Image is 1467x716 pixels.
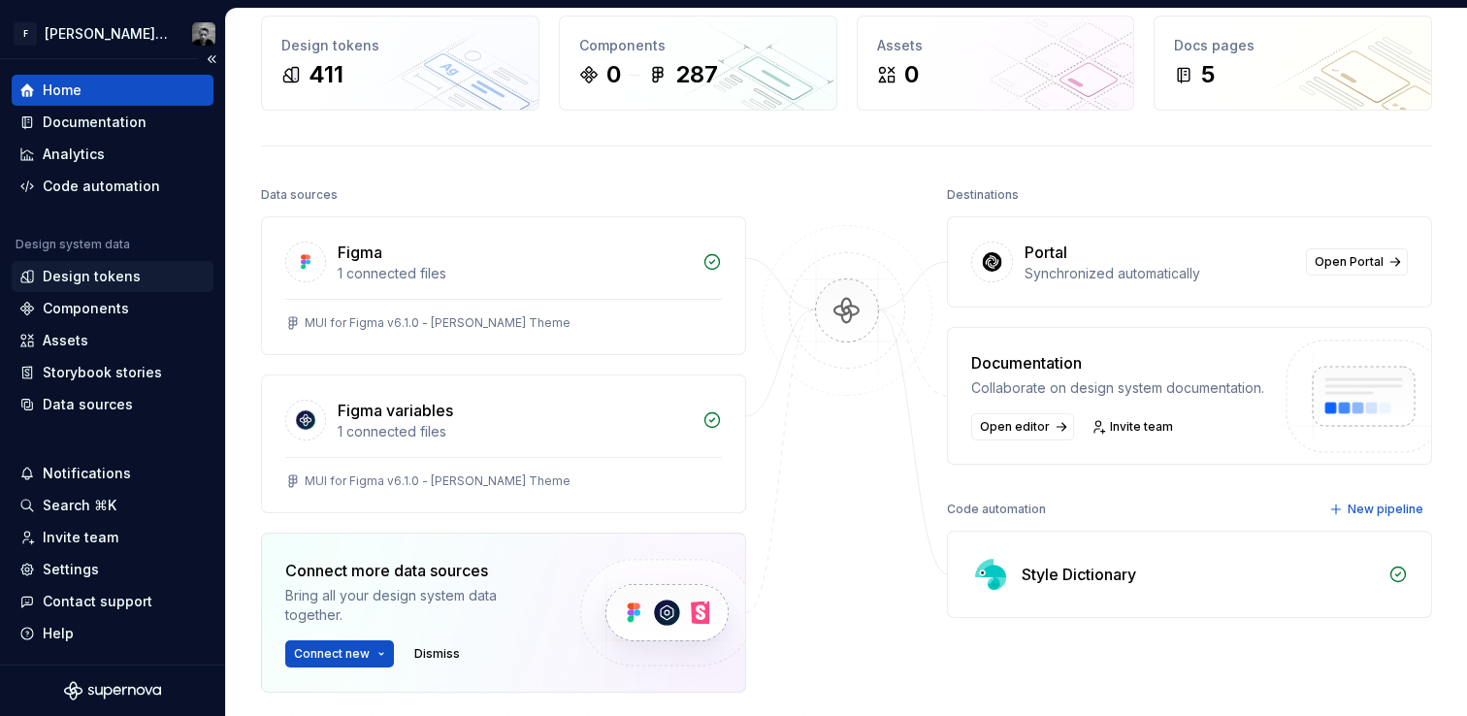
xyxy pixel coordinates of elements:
[12,522,213,553] a: Invite team
[1315,254,1384,270] span: Open Portal
[43,395,133,414] div: Data sources
[64,681,161,700] svg: Supernova Logo
[285,586,547,625] div: Bring all your design system data together.
[606,59,621,90] div: 0
[43,363,162,382] div: Storybook stories
[305,473,570,489] div: MUI for Figma v6.1.0 - [PERSON_NAME] Theme
[43,267,141,286] div: Design tokens
[261,16,539,111] a: Design tokens411
[1110,419,1173,435] span: Invite team
[1174,36,1412,55] div: Docs pages
[12,554,213,585] a: Settings
[675,59,718,90] div: 287
[338,399,453,422] div: Figma variables
[1086,413,1182,440] a: Invite team
[43,624,74,643] div: Help
[1025,264,1294,283] div: Synchronized automatically
[12,458,213,489] button: Notifications
[43,560,99,579] div: Settings
[43,177,160,196] div: Code automation
[43,299,129,318] div: Components
[43,145,105,164] div: Analytics
[12,261,213,292] a: Design tokens
[947,496,1046,523] div: Code automation
[261,181,338,209] div: Data sources
[43,496,116,515] div: Search ⌘K
[1022,563,1136,586] div: Style Dictionary
[12,618,213,649] button: Help
[1306,248,1408,276] a: Open Portal
[971,378,1264,398] div: Collaborate on design system documentation.
[338,264,691,283] div: 1 connected files
[261,216,746,355] a: Figma1 connected filesMUI for Figma v6.1.0 - [PERSON_NAME] Theme
[12,293,213,324] a: Components
[4,13,221,54] button: F[PERSON_NAME] UIStan Grootes
[559,16,837,111] a: Components0287
[305,315,570,331] div: MUI for Figma v6.1.0 - [PERSON_NAME] Theme
[281,36,519,55] div: Design tokens
[12,389,213,420] a: Data sources
[12,139,213,170] a: Analytics
[1323,496,1432,523] button: New pipeline
[971,413,1074,440] a: Open editor
[1025,241,1067,264] div: Portal
[43,592,152,611] div: Contact support
[285,559,547,582] div: Connect more data sources
[45,24,169,44] div: [PERSON_NAME] UI
[406,640,469,667] button: Dismiss
[309,59,343,90] div: 411
[579,36,817,55] div: Components
[980,419,1050,435] span: Open editor
[857,16,1135,111] a: Assets0
[12,490,213,521] button: Search ⌘K
[12,357,213,388] a: Storybook stories
[294,646,370,662] span: Connect new
[12,586,213,617] button: Contact support
[971,351,1264,374] div: Documentation
[414,646,460,662] span: Dismiss
[43,464,131,483] div: Notifications
[12,325,213,356] a: Assets
[1154,16,1432,111] a: Docs pages5
[904,59,919,90] div: 0
[1201,59,1215,90] div: 5
[43,113,147,132] div: Documentation
[198,46,225,73] button: Collapse sidebar
[43,528,118,547] div: Invite team
[192,22,215,46] img: Stan Grootes
[338,241,382,264] div: Figma
[14,22,37,46] div: F
[12,75,213,106] a: Home
[285,640,394,667] button: Connect new
[16,237,130,252] div: Design system data
[338,422,691,441] div: 1 connected files
[1348,502,1423,517] span: New pipeline
[43,331,88,350] div: Assets
[43,81,81,100] div: Home
[12,107,213,138] a: Documentation
[12,171,213,202] a: Code automation
[261,374,746,513] a: Figma variables1 connected filesMUI for Figma v6.1.0 - [PERSON_NAME] Theme
[947,181,1019,209] div: Destinations
[877,36,1115,55] div: Assets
